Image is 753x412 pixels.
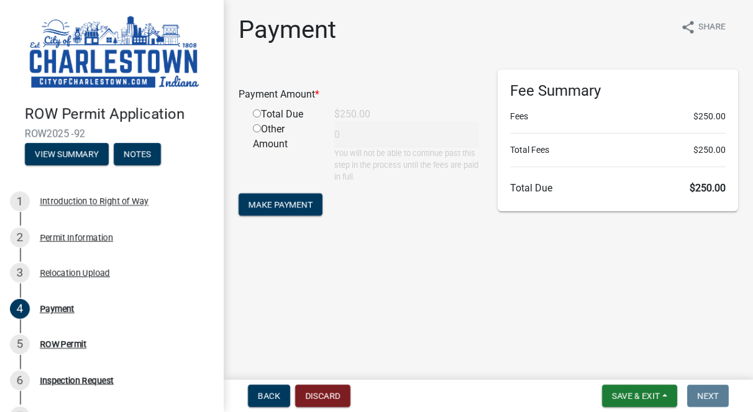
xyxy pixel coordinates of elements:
[249,199,313,209] span: Make Payment
[602,385,677,407] button: Save & Exit
[698,20,726,35] span: Share
[10,334,30,354] div: 5
[40,268,110,277] div: Relocation Upload
[25,128,199,140] span: ROW2025 -92
[693,110,726,123] span: $250.00
[690,182,726,194] span: $250.00
[697,391,719,401] span: Next
[40,340,86,349] div: ROW Permit
[510,182,726,194] h6: Total Due
[239,193,322,216] button: Make Payment
[248,385,290,407] button: Back
[258,391,280,401] span: Back
[612,391,660,401] span: Save & Exit
[510,144,726,157] li: Total Fees
[229,87,488,102] div: Payment Amount
[40,304,75,313] div: Payment
[693,144,726,157] span: $250.00
[244,122,325,183] div: Other Amount
[687,385,729,407] button: Next
[239,15,336,45] h1: Payment
[510,82,726,100] h6: Fee Summary
[25,143,109,165] button: View Summary
[114,143,161,165] button: Notes
[10,299,30,319] div: 4
[25,150,109,160] wm-modal-confirm: Summary
[295,385,350,407] button: Discard
[40,376,114,385] div: Inspection Request
[40,233,113,242] div: Permit Information
[681,20,696,35] i: share
[25,105,214,123] h4: ROW Permit Application
[10,370,30,390] div: 6
[10,191,30,211] div: 1
[114,150,161,160] wm-modal-confirm: Notes
[244,107,325,122] div: Total Due
[510,110,726,123] li: Fees
[10,263,30,283] div: 3
[10,227,30,247] div: 2
[671,15,736,39] button: shareShare
[25,13,204,92] img: City of Charlestown, Indiana
[40,197,148,206] div: Introduction to Right of Way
